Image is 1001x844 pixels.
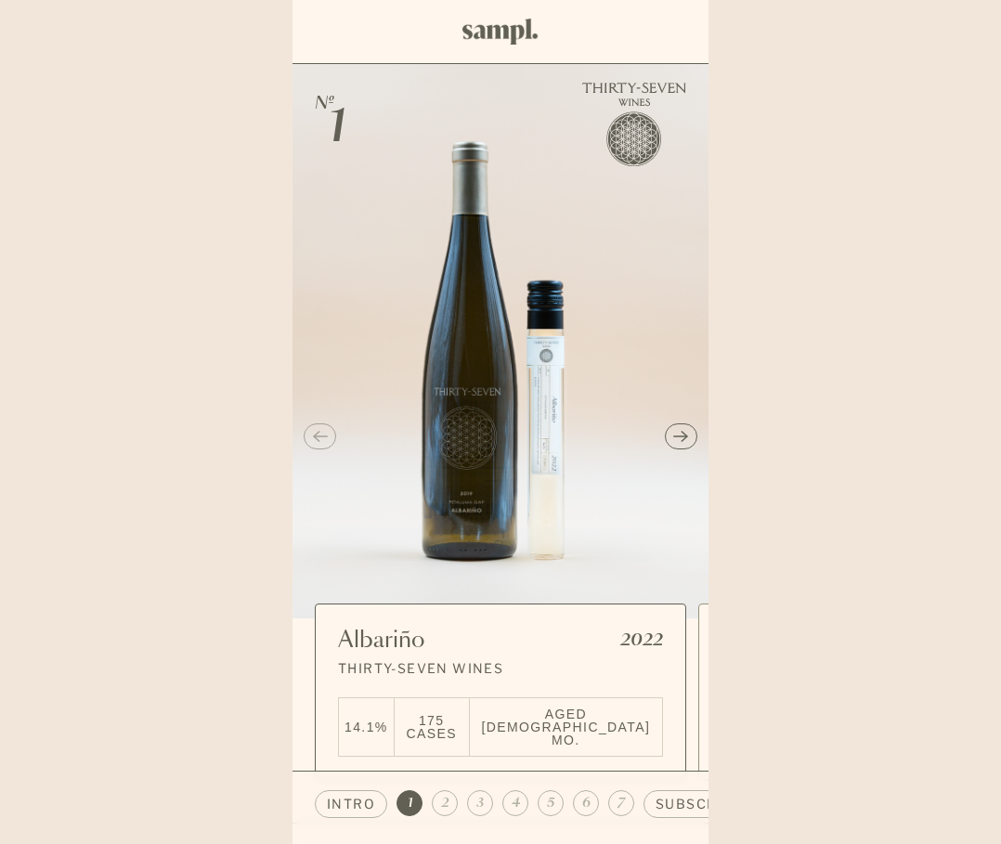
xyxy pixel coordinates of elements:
[665,423,697,449] button: Next slide
[432,790,458,816] button: 2
[462,19,539,45] img: Sampl logo
[315,790,387,818] button: intro
[512,794,520,812] span: 4
[476,794,484,812] span: 3
[408,794,412,812] span: 1
[467,790,493,816] button: 3
[338,627,424,655] h1: Albariño
[328,106,352,157] span: 1
[339,698,394,756] li: 14.1%
[620,630,663,652] p: 2022
[292,64,708,780] li: 1 / 7
[502,790,528,816] button: 4
[608,790,634,816] button: 7
[656,795,770,813] span: subscription
[573,790,599,816] button: 6
[304,423,336,449] button: Previous slide
[470,698,662,756] li: Aged [DEMOGRAPHIC_DATA] mo.
[547,794,554,812] span: 5
[617,794,625,812] span: 7
[395,698,469,756] li: 175 Cases
[643,790,782,818] button: subscription
[582,794,591,812] span: 6
[396,790,422,816] button: 1
[327,795,375,813] span: intro
[338,662,663,675] p: Thirty-Seven Wines
[315,94,333,115] span: №
[441,794,449,812] span: 2
[538,790,564,816] button: 5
